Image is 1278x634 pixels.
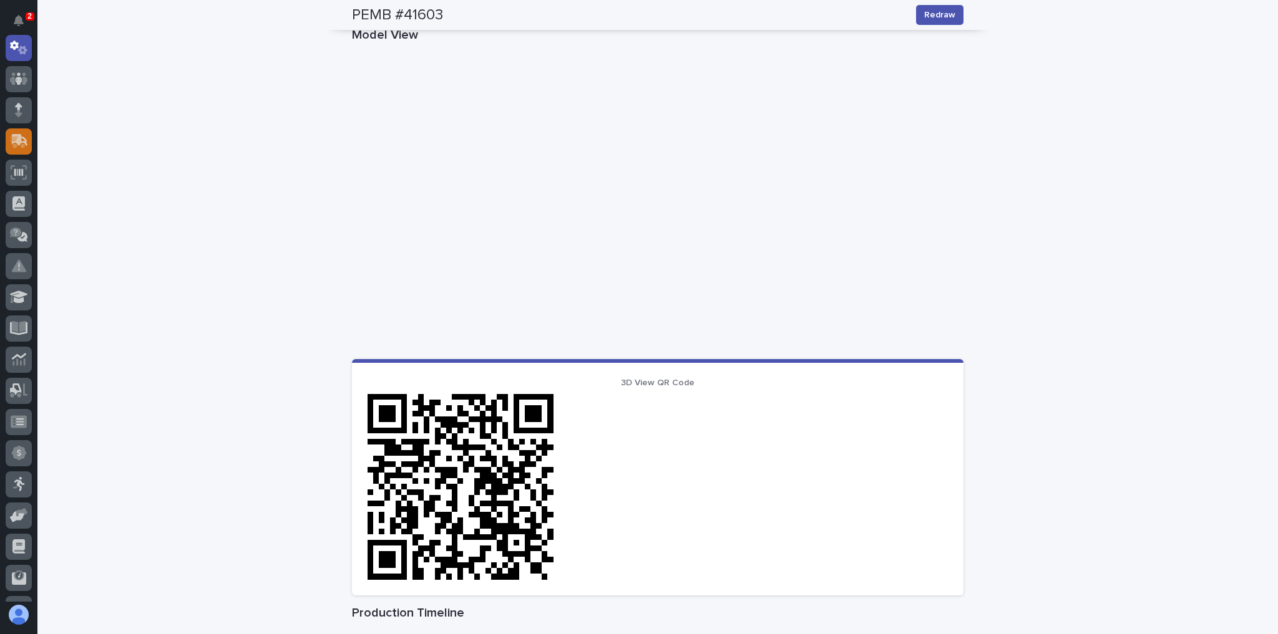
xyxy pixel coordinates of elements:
[352,27,963,42] h1: Model View
[621,378,695,387] span: 3D View QR Code
[6,7,32,34] button: Notifications
[916,5,963,25] button: Redraw
[6,602,32,628] button: users-avatar
[352,605,963,620] h1: Production Timeline
[27,12,32,21] p: 2
[924,9,955,21] span: Redraw
[367,393,554,580] img: QR Code
[352,47,963,359] iframe: Model View
[352,6,443,24] h2: PEMB #41603
[16,15,32,35] div: Notifications2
